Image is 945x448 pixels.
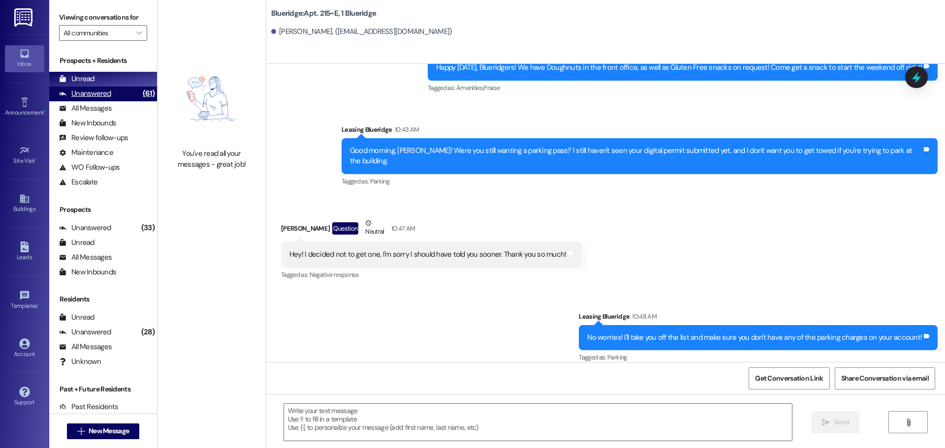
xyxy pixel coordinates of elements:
span: • [38,301,39,308]
b: Blueridge: Apt. 215~E, 1 Blueridge [271,8,376,19]
a: Inbox [5,45,44,72]
span: • [35,156,37,163]
i:  [77,427,85,435]
span: Share Conversation via email [841,373,929,384]
div: Residents [49,294,157,304]
div: All Messages [59,103,112,114]
div: Tagged as: [428,81,938,95]
a: Leads [5,239,44,265]
img: ResiDesk Logo [14,8,34,27]
div: Unread [59,312,94,323]
a: Support [5,384,44,410]
a: Templates • [5,287,44,314]
div: Leasing Blueridge [579,311,938,325]
div: Past + Future Residents [49,384,157,394]
span: Negative response [310,270,359,279]
div: New Inbounds [59,118,116,128]
i:  [905,418,912,426]
a: Account [5,335,44,362]
div: (33) [139,220,157,236]
img: empty-state [168,54,255,144]
div: You've read all your messages - great job! [168,149,255,170]
div: (28) [139,325,157,340]
div: All Messages [59,342,112,352]
div: WO Follow-ups [59,162,120,173]
div: Tagged as: [281,268,582,282]
div: Prospects + Residents [49,56,157,66]
span: Get Conversation Link [755,373,823,384]
span: Amenities , [456,84,484,92]
div: Prospects [49,205,157,215]
button: New Message [67,423,140,439]
div: Unanswered [59,223,111,233]
div: Happy [DATE], Blueridgers! We have Doughnuts in the front office, as well as Gluten Free snacks o... [436,62,922,73]
div: [PERSON_NAME]. ([EMAIL_ADDRESS][DOMAIN_NAME]) [271,27,452,37]
input: All communities [63,25,131,41]
a: Buildings [5,190,44,217]
label: Viewing conversations for [59,10,147,25]
div: Leasing Blueridge [342,124,938,138]
div: Past Residents [59,402,119,412]
span: Parking [607,353,627,361]
div: New Inbounds [59,267,116,277]
i:  [822,418,829,426]
div: Unread [59,74,94,84]
button: Share Conversation via email [835,367,935,389]
span: • [44,108,45,115]
a: Site Visit • [5,142,44,169]
div: Unanswered [59,89,111,99]
span: Send [834,417,849,427]
button: Send [812,411,859,433]
div: Review follow-ups [59,133,128,143]
div: (61) [140,86,157,101]
div: Tagged as: [342,174,938,188]
div: 10:47 AM [389,223,415,234]
div: Unread [59,238,94,248]
span: Parking [370,177,389,185]
div: No worries! I'll take you off the list and make sure you don't have any of the parking charges on... [587,332,922,343]
div: Good morning, [PERSON_NAME]! Were you still wanting a parking pass? I still haven't seen your dig... [350,146,922,167]
div: Unanswered [59,327,111,337]
div: Escalate [59,177,97,187]
div: 10:43 AM [392,124,419,135]
div: Hey! I decided not to get one, I'm sorry I should have told you sooner. Thank you so much! [289,249,567,260]
div: All Messages [59,252,112,263]
i:  [136,29,142,37]
div: Maintenance [59,148,113,158]
span: Praise [483,84,500,92]
div: Neutral [363,218,386,239]
button: Get Conversation Link [749,367,829,389]
div: 10:48 AM [630,311,657,322]
div: Tagged as: [579,350,938,364]
div: [PERSON_NAME] [281,218,582,242]
span: New Message [89,426,129,436]
div: Unknown [59,357,101,367]
div: Question [332,222,358,235]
